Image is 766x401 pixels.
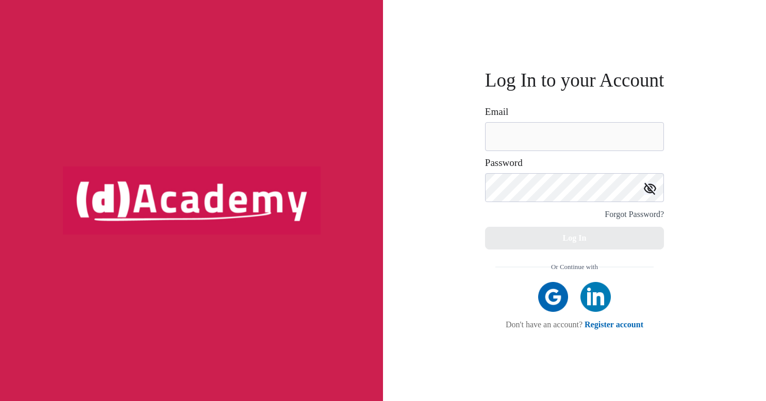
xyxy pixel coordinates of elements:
[485,72,664,89] h3: Log In to your Account
[485,158,523,168] label: Password
[63,166,321,235] img: logo
[644,182,656,195] img: icon
[563,231,587,245] div: Log In
[598,266,654,268] img: line
[485,107,508,117] label: Email
[605,207,664,222] div: Forgot Password?
[495,266,551,268] img: line
[551,260,598,274] span: Or Continue with
[585,320,643,329] a: Register account
[485,227,664,249] button: Log In
[538,282,569,312] img: google icon
[495,320,654,329] div: Don't have an account?
[580,282,611,312] img: linkedIn icon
